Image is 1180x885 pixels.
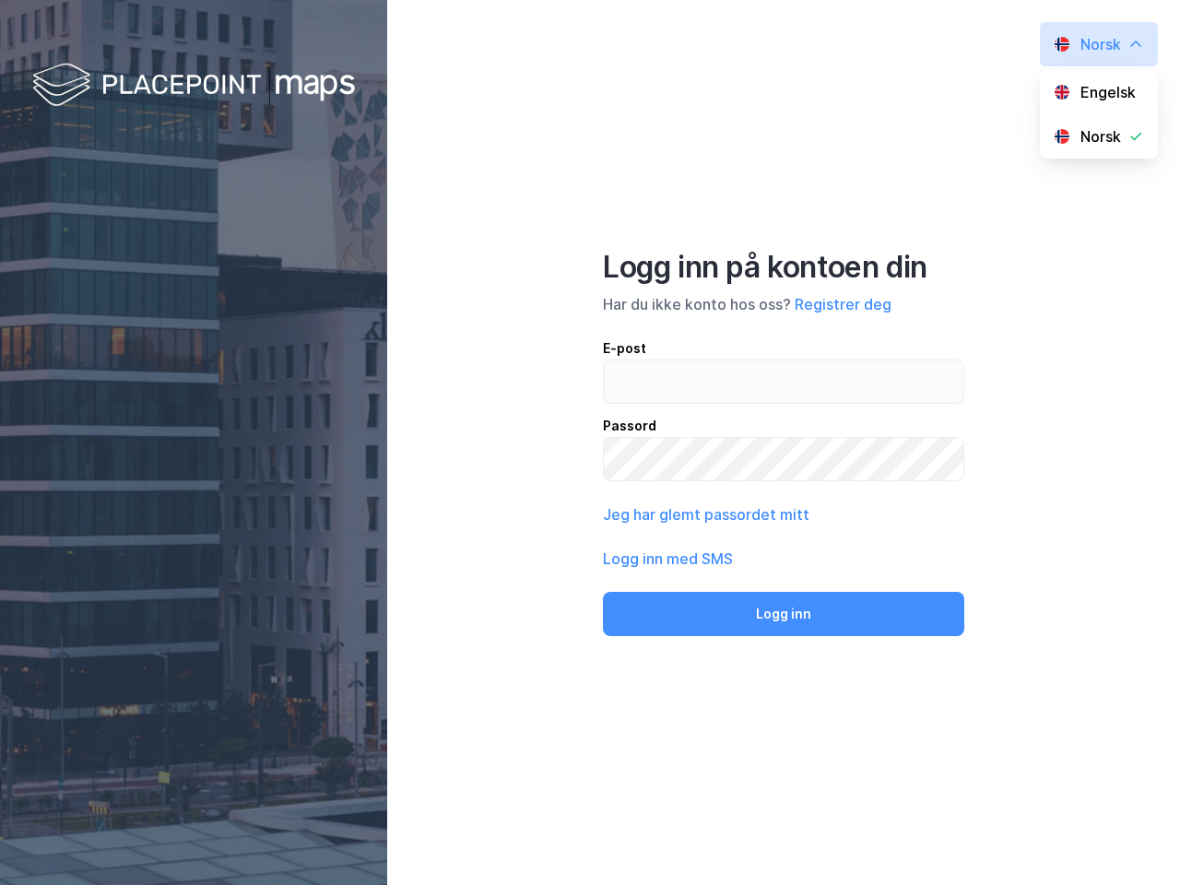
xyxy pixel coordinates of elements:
[603,503,809,525] button: Jeg har glemt passordet mitt
[603,592,964,636] button: Logg inn
[32,59,355,113] img: logo-white.f07954bde2210d2a523dddb988cd2aa7.svg
[603,293,964,315] div: Har du ikke konto hos oss?
[1080,125,1121,147] div: Norsk
[603,415,964,437] div: Passord
[603,548,733,570] button: Logg inn med SMS
[1080,81,1136,103] div: Engelsk
[1088,796,1180,885] iframe: Chat Widget
[603,337,964,360] div: E-post
[1080,33,1121,55] div: Norsk
[795,293,891,315] button: Registrer deg
[603,249,964,286] div: Logg inn på kontoen din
